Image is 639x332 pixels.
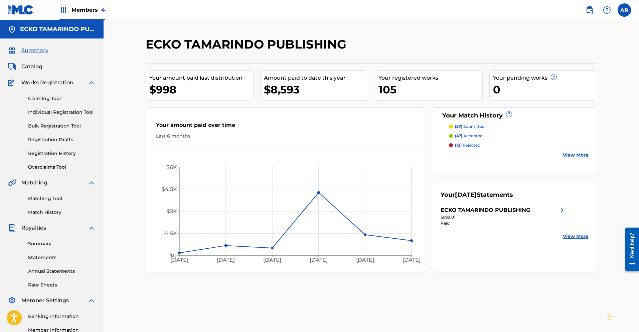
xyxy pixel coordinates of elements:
[21,63,42,71] span: Catalog
[8,5,34,15] img: MLC Logo
[441,206,566,226] a: ECKO TAMARINDO PUBLISHINGright chevron icon$998.01Paid
[455,142,480,148] p: rejected
[620,222,639,276] iframe: Resource Center
[378,82,482,97] div: 105
[8,47,48,55] a: SummarySummary
[264,82,368,97] div: $8,593
[88,79,96,87] img: expand
[28,268,96,275] a: Annual Statements
[166,208,177,215] tspan: $3K
[28,254,96,261] a: Statements
[563,152,589,159] a: View More
[88,179,96,187] img: expand
[163,230,177,237] tspan: $1.5K
[149,82,253,97] div: $998
[20,25,96,33] h5: ECKO TAMARINDO PUBLISHING
[441,214,566,220] div: $998.01
[455,133,462,138] span: (47)
[21,79,73,87] span: Works Registration
[8,179,16,187] img: Matching
[618,3,631,17] div: User Menu
[59,6,67,14] img: Top Rightsholders
[21,179,47,187] span: Matching
[28,109,96,116] a: Individual Registration Tool
[149,74,253,82] div: Your amount paid last distribution
[156,121,415,133] div: Your amount paid over time
[8,25,16,33] img: Accounts
[28,95,96,102] a: Claiming Tool
[8,63,16,71] img: Catalog
[449,123,589,130] a: (57) submitted
[551,74,556,80] span: ?
[506,111,512,117] span: ?
[493,82,597,97] div: 0
[441,190,513,199] div: Your Statements
[449,133,589,139] a: (47) accepted
[28,122,96,130] a: Bulk Registration Tool
[441,111,589,120] div: Your Match History
[71,6,105,14] span: Members
[161,186,177,192] tspan: $4.5K
[608,307,612,327] div: Drag
[28,150,96,157] a: Registration History
[378,74,482,82] div: Your registered works
[21,47,48,55] span: Summary
[603,6,611,14] img: help
[217,257,235,263] tspan: [DATE]
[28,209,96,216] a: Match History
[21,297,69,305] span: Member Settings
[28,281,96,288] a: Rate Sheets
[449,142,589,148] a: (13) rejected
[493,74,597,82] div: Your pending works
[558,206,566,214] img: right chevron icon
[8,47,16,55] img: Summary
[441,206,530,214] div: ECKO TAMARINDO PUBLISHING
[455,191,477,198] span: [DATE]
[264,74,368,82] div: Amount paid to date this year
[455,124,462,129] span: (57)
[600,3,614,17] div: Help
[146,37,350,52] h2: ECKO TAMARINDO PUBLISHING
[441,220,566,226] div: Paid
[8,224,16,232] img: Royalties
[28,136,96,143] a: Registration Drafts
[586,6,594,14] img: search
[455,123,485,130] p: submitted
[170,257,188,263] tspan: [DATE]
[166,164,177,170] tspan: $6K
[583,3,596,17] a: Public Search
[403,257,421,263] tspan: [DATE]
[563,233,589,240] a: View More
[8,79,17,87] img: Works Registration
[356,257,374,263] tspan: [DATE]
[28,313,96,320] a: Banking Information
[21,224,46,232] span: Royalties
[263,257,281,263] tspan: [DATE]
[310,257,328,263] tspan: [DATE]
[169,252,176,259] tspan: $0
[28,164,96,171] a: Overclaims Tool
[156,133,415,140] div: Last 6 months
[8,63,42,71] a: CatalogCatalog
[8,297,16,305] img: Member Settings
[455,133,483,139] p: accepted
[28,195,96,202] a: Matching Tool
[88,297,96,305] img: expand
[455,143,462,148] span: (13)
[101,7,105,13] span: 4
[28,240,96,247] a: Summary
[606,300,639,332] iframe: Chat Widget
[88,224,96,232] img: expand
